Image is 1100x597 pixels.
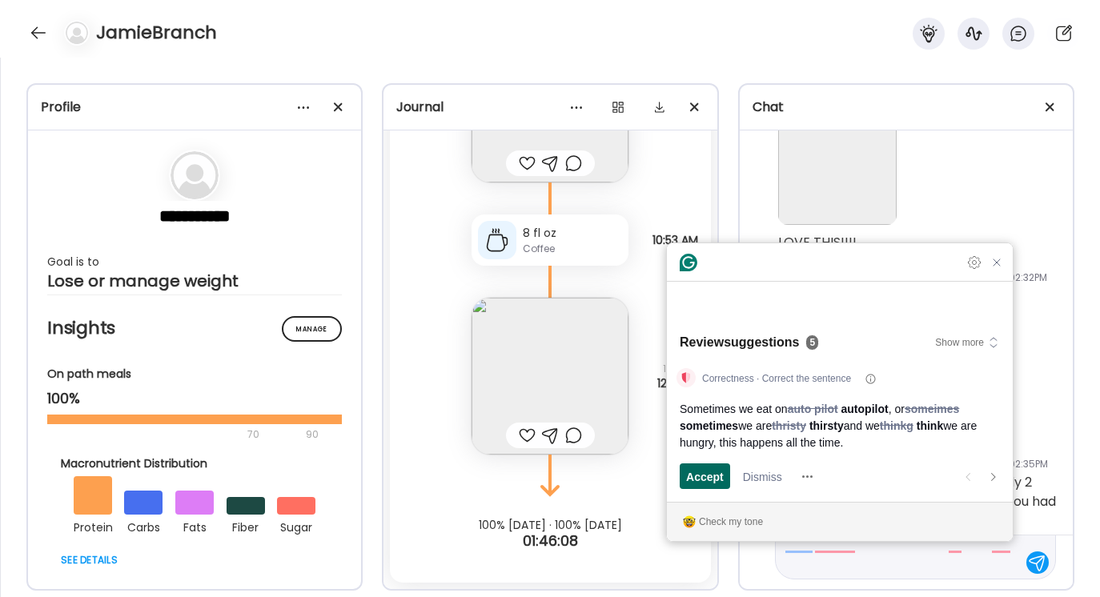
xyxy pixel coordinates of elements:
span: 10:53 AM [652,233,698,247]
div: Manage [282,316,342,342]
div: 100% [47,389,342,408]
div: Profile [41,98,348,117]
div: fiber [227,515,265,537]
div: 02:32PM [1009,270,1047,285]
div: sugar [277,515,315,537]
img: bg-avatar-default.svg [66,22,88,44]
img: images%2FXImTVQBs16eZqGQ4AKMzePIDoFr2%2FA8ecfasSYZryVCx45oNB%2FWpkH2B4vsVxWl8PvkUIL_240 [778,106,897,225]
span: 12:51 PM [657,376,698,391]
div: LOVE THIS!!!! [778,233,857,252]
div: 70 [47,425,301,444]
div: Lose or manage weight [47,271,342,290]
div: 90 [304,425,320,444]
div: 100% [DATE] · 100% [DATE] [383,519,717,531]
div: 8 fl oz [523,225,622,242]
div: Macronutrient Distribution [61,455,328,472]
div: carbs [124,515,163,537]
div: 02:35PM [1009,457,1048,471]
div: 01:46:08 [383,531,717,551]
img: images%2FXImTVQBs16eZqGQ4AKMzePIDoFr2%2Fv4BzdVf0LkiG8IUrWa5l%2FJN8mV10JXwwzb15rJvz8_240 [472,298,628,455]
div: Goal is to [47,252,342,271]
div: protein [74,515,112,537]
div: On path meals [47,366,342,383]
h4: JamieBranch [96,20,217,46]
span: 1h 59m [657,362,698,376]
h2: Insights [47,316,342,340]
div: Journal [396,98,704,117]
div: Coffee [523,242,622,256]
div: Chat [753,98,1060,117]
div: fats [175,515,214,537]
img: bg-avatar-default.svg [171,151,219,199]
